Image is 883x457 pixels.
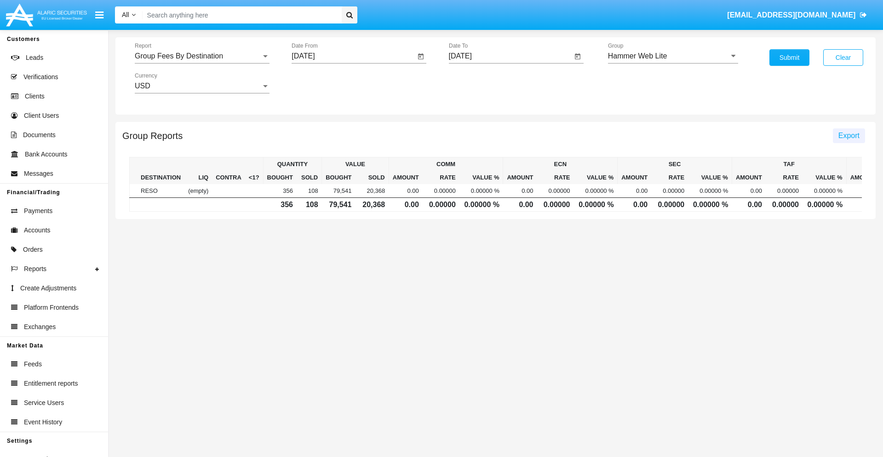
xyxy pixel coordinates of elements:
th: Bought [322,171,355,184]
button: Open calendar [415,51,426,62]
th: AMOUNT [503,171,537,184]
span: Entitlement reports [24,379,78,388]
td: 0.00 [846,198,880,212]
th: AMOUNT [618,171,652,184]
th: DESTINATION [137,157,184,185]
span: Group Fees By Destination [135,52,223,60]
td: 0.00 [389,184,423,198]
th: RATE [651,171,688,184]
td: 0.00000 % [459,198,503,212]
td: 0.00000 [651,198,688,212]
span: Bank Accounts [25,150,68,159]
input: Search [143,6,338,23]
th: RATE [766,171,803,184]
span: Verifications [23,72,58,82]
th: AMOUNT [732,171,766,184]
th: LIQ [184,157,212,185]
span: Clients [25,92,45,101]
th: QUANTITY [263,157,322,171]
th: ECN [503,157,618,171]
span: Leads [26,53,43,63]
th: VALUE [322,157,389,171]
td: 356 [263,184,297,198]
span: Accounts [24,226,51,235]
th: Sold [355,171,389,184]
td: 0.00000 % [803,198,846,212]
th: <1? [245,157,263,185]
span: Client Users [24,111,59,121]
td: 20,368 [355,198,389,212]
td: 0.00000 [766,184,803,198]
span: Platform Frontends [24,303,79,312]
td: 20,368 [355,184,389,198]
td: 0.00000 % [574,198,618,212]
button: Export [833,128,865,143]
span: USD [135,82,150,90]
span: Export [838,132,860,139]
td: (empty) [184,184,212,198]
td: 0.00000 % [803,184,846,198]
th: Sold [297,171,322,184]
th: CONTRA [212,157,245,185]
th: VALUE % [574,171,618,184]
a: [EMAIL_ADDRESS][DOMAIN_NAME] [723,2,872,28]
span: [EMAIL_ADDRESS][DOMAIN_NAME] [727,11,855,19]
td: 79,541 [322,198,355,212]
td: 0.00000 [537,198,574,212]
span: Create Adjustments [20,283,76,293]
button: Open calendar [572,51,583,62]
span: All [122,11,129,18]
td: 0.00000 [766,198,803,212]
button: Submit [769,49,809,66]
span: Payments [24,206,52,216]
span: Reports [24,264,46,274]
td: 0.00 [503,184,537,198]
td: 0.00 [618,198,652,212]
th: TAF [732,157,846,171]
td: 0.00000 % [459,184,503,198]
td: 0.00 [503,198,537,212]
td: 0.00000 [537,184,574,198]
span: Feeds [24,359,42,369]
span: Documents [23,130,56,140]
th: VALUE % [803,171,846,184]
th: VALUE % [688,171,732,184]
td: 0.00 [618,184,652,198]
td: 108 [297,184,322,198]
td: 0.00 [732,184,766,198]
th: RATE [423,171,459,184]
td: RESO [137,184,184,198]
td: 0.00000 % [688,184,732,198]
span: Event History [24,417,62,427]
span: Service Users [24,398,64,408]
td: 108 [297,198,322,212]
a: All [115,10,143,20]
td: 0.00000 [423,198,459,212]
span: Orders [23,245,43,255]
th: COMM [389,157,503,171]
td: 0.00000 % [574,184,618,198]
td: 0.00000 % [688,198,732,212]
button: Clear [823,49,863,66]
td: 356 [263,198,297,212]
td: 0.00000 [651,184,688,198]
td: 0.00 [846,184,880,198]
th: Bought [263,171,297,184]
th: AMOUNT [846,171,880,184]
td: 79,541 [322,184,355,198]
th: VALUE % [459,171,503,184]
th: AMOUNT [389,171,423,184]
td: 0.00 [732,198,766,212]
th: RATE [537,171,574,184]
h5: Group Reports [122,132,183,139]
th: SEC [618,157,732,171]
span: Messages [24,169,53,179]
td: 0.00000 [423,184,459,198]
td: 0.00 [389,198,423,212]
span: Exchanges [24,322,56,332]
img: Logo image [5,1,88,29]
